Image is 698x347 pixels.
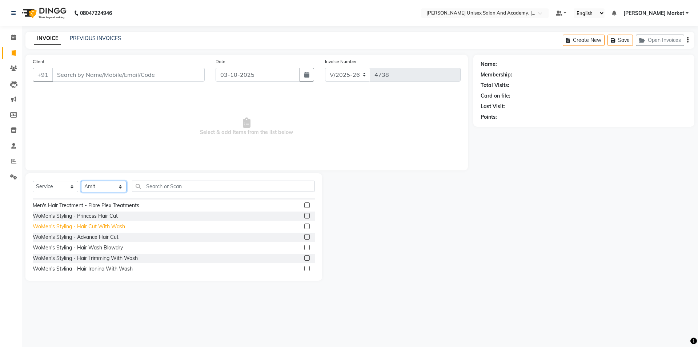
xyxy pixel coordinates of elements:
button: Open Invoices [636,35,684,46]
input: Search or Scan [132,181,315,192]
div: WoMen's Styling - Hair Ironing With Wash [33,265,133,273]
div: Name: [481,60,497,68]
div: WoMen's Styling - Hair Trimming With Wash [33,255,138,262]
span: [PERSON_NAME] Market [623,9,684,17]
div: Last Visit: [481,103,505,110]
input: Search by Name/Mobile/Email/Code [52,68,205,82]
b: 08047224946 [80,3,112,23]
a: PREVIOUS INVOICES [70,35,121,42]
img: logo [19,3,68,23]
label: Date [216,58,225,65]
a: INVOICE [34,32,61,45]
button: Save [607,35,633,46]
button: Create New [563,35,605,46]
div: Men's Hair Treatment - Fibre Plex Treatments [33,202,139,209]
div: WoMen's Styling - Princess Hair Cut [33,212,118,220]
div: Points: [481,113,497,121]
label: Client [33,58,44,65]
div: Membership: [481,71,512,79]
button: +91 [33,68,53,82]
div: WoMen's Styling - Hair Wash Blowdry [33,244,123,252]
label: Invoice Number [325,58,357,65]
span: Select & add items from the list below [33,90,461,163]
div: WoMen's Styling - Hair Cut With Wash [33,223,125,230]
div: Card on file: [481,92,510,100]
div: Total Visits: [481,82,509,89]
div: WoMen's Styling - Advance Hair Cut [33,233,119,241]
